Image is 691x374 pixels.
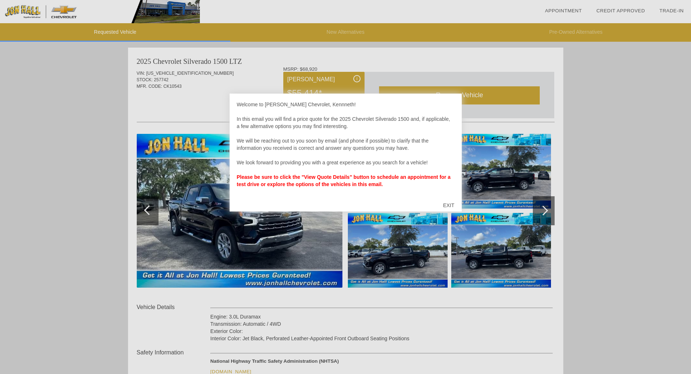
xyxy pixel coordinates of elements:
[237,174,451,187] strong: Please be sure to click the "View Quote Details" button to schedule an appointment for a test dri...
[237,101,455,195] div: Welcome to [PERSON_NAME] Chevrolet, Kennneth! In this email you will find a price quote for the 2...
[436,194,461,216] div: EXIT
[545,8,582,13] a: Appointment
[596,8,645,13] a: Credit Approved
[659,8,684,13] a: Trade-In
